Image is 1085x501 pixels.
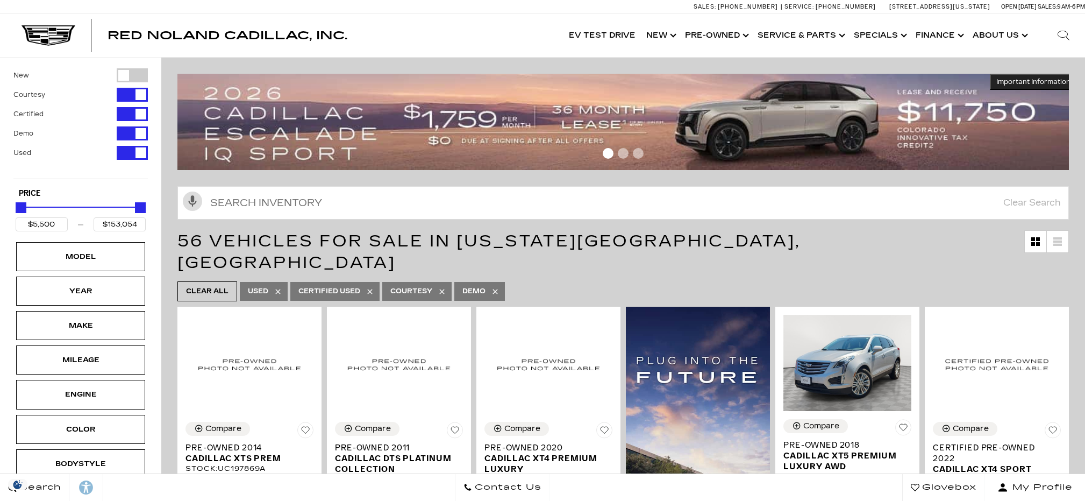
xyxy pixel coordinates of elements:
[94,217,146,231] input: Maximum
[889,3,990,10] a: [STREET_ADDRESS][US_STATE]
[54,424,108,435] div: Color
[390,285,432,298] span: Courtesy
[472,480,541,495] span: Contact Us
[603,148,613,159] span: Go to slide 1
[13,109,44,119] label: Certified
[185,315,313,413] img: 2014 Cadillac XTS PREM
[16,199,146,231] div: Price
[985,474,1085,501] button: Open user profile menu
[783,419,848,433] button: Compare Vehicle
[13,89,45,100] label: Courtesy
[16,311,145,340] div: MakeMake
[933,442,1061,475] a: Certified Pre-Owned 2022Cadillac XT4 Sport
[484,442,612,475] a: Pre-Owned 2020Cadillac XT4 Premium Luxury
[335,442,463,475] a: Pre-Owned 2011Cadillac DTS Platinum Collection
[16,449,145,478] div: BodystyleBodystyle
[447,422,463,442] button: Save Vehicle
[335,422,399,436] button: Compare Vehicle
[5,479,30,490] section: Click to Open Cookie Consent Modal
[752,14,848,57] a: Service & Parts
[462,285,486,298] span: Demo
[618,148,629,159] span: Go to slide 2
[484,315,612,413] img: 2020 Cadillac XT4 Premium Luxury
[1008,480,1073,495] span: My Profile
[933,442,1053,464] span: Certified Pre-Owned 2022
[803,421,839,431] div: Compare
[19,189,142,199] h5: Price
[5,479,30,490] img: Opt-Out Icon
[953,424,989,434] div: Compare
[177,231,801,272] span: 56 Vehicles for Sale in [US_STATE][GEOGRAPHIC_DATA], [GEOGRAPHIC_DATA]
[54,285,108,297] div: Year
[484,442,604,453] span: Pre-Owned 2020
[13,68,148,179] div: Filter by Vehicle Type
[17,480,61,495] span: Search
[108,30,347,41] a: Red Noland Cadillac, Inc.
[205,424,241,434] div: Compare
[54,320,108,331] div: Make
[16,380,145,409] div: EngineEngine
[54,389,108,400] div: Engine
[54,251,108,263] div: Model
[335,315,463,413] img: 2011 Cadillac DTS Platinum Collection
[298,285,360,298] span: Certified Used
[16,217,68,231] input: Minimum
[54,354,108,366] div: Mileage
[1001,3,1037,10] span: Open [DATE]
[455,474,550,501] a: Contact Us
[996,77,1070,86] span: Important Information
[335,442,455,453] span: Pre-Owned 2011
[1057,3,1085,10] span: 9 AM-6 PM
[504,424,540,434] div: Compare
[694,4,781,10] a: Sales: [PHONE_NUMBER]
[54,458,108,470] div: Bodystyle
[183,192,202,211] svg: Click to toggle on voice search
[16,242,145,271] div: ModelModel
[16,345,145,375] div: MileageMileage
[783,450,903,472] span: Cadillac XT5 Premium Luxury AWD
[185,442,313,464] a: Pre-Owned 2014Cadillac XTS PREM
[783,472,911,482] div: Stock : UC116347A
[596,422,612,442] button: Save Vehicle
[13,147,31,158] label: Used
[185,453,305,464] span: Cadillac XTS PREM
[297,422,313,442] button: Save Vehicle
[484,453,604,475] span: Cadillac XT4 Premium Luxury
[641,14,680,57] a: New
[186,285,229,298] span: Clear All
[13,128,33,139] label: Demo
[1038,3,1057,10] span: Sales:
[13,70,29,81] label: New
[933,315,1061,413] img: 2022 Cadillac XT4 Sport
[967,14,1031,57] a: About Us
[355,424,391,434] div: Compare
[781,4,879,10] a: Service: [PHONE_NUMBER]
[177,74,1077,170] img: 2509-September-FOM-Escalade-IQ-Lease9
[22,25,75,46] img: Cadillac Dark Logo with Cadillac White Text
[848,14,910,57] a: Specials
[177,186,1069,220] input: Search Inventory
[185,464,313,474] div: Stock : UC197869A
[680,14,752,57] a: Pre-Owned
[816,3,876,10] span: [PHONE_NUMBER]
[933,422,997,436] button: Compare Vehicle
[718,3,778,10] span: [PHONE_NUMBER]
[633,148,644,159] span: Go to slide 3
[563,14,641,57] a: EV Test Drive
[1045,422,1061,442] button: Save Vehicle
[185,442,305,453] span: Pre-Owned 2014
[135,202,146,213] div: Maximum Price
[895,419,911,440] button: Save Vehicle
[784,3,814,10] span: Service:
[990,74,1077,90] button: Important Information
[16,202,26,213] div: Minimum Price
[910,14,967,57] a: Finance
[484,422,549,436] button: Compare Vehicle
[108,29,347,42] span: Red Noland Cadillac, Inc.
[248,285,268,298] span: Used
[783,315,911,411] img: 2018 Cadillac XT5 Premium Luxury AWD
[783,440,911,472] a: Pre-Owned 2018Cadillac XT5 Premium Luxury AWD
[16,415,145,444] div: ColorColor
